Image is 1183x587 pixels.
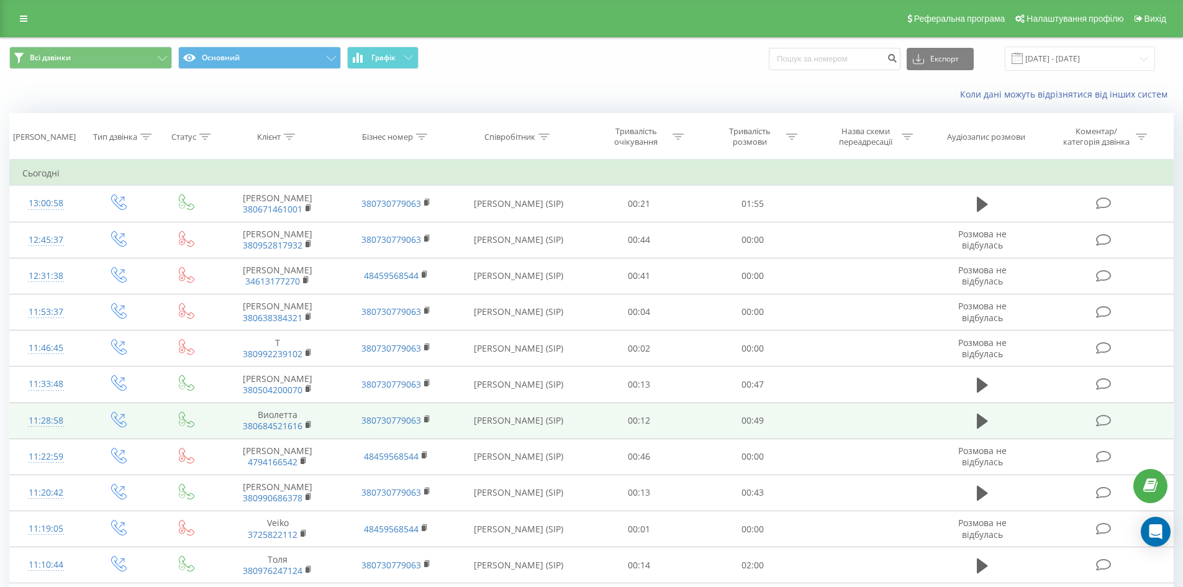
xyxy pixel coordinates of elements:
[696,547,810,583] td: 02:00
[22,191,70,216] div: 13:00:58
[371,53,396,62] span: Графік
[243,420,302,432] a: 380684521616
[243,492,302,504] a: 380990686378
[22,481,70,505] div: 11:20:42
[22,409,70,433] div: 11:28:58
[582,294,696,330] td: 00:04
[455,511,582,547] td: [PERSON_NAME] (SIP)
[364,523,419,535] a: 48459568544
[22,228,70,252] div: 12:45:37
[958,264,1007,287] span: Розмова не відбулась
[364,270,419,281] a: 48459568544
[178,47,341,69] button: Основний
[219,258,337,294] td: [PERSON_NAME]
[219,403,337,439] td: Виолетта
[455,222,582,258] td: [PERSON_NAME] (SIP)
[361,378,421,390] a: 380730779063
[219,439,337,475] td: [PERSON_NAME]
[455,258,582,294] td: [PERSON_NAME] (SIP)
[93,132,137,142] div: Тип дзвінка
[455,403,582,439] td: [PERSON_NAME] (SIP)
[696,294,810,330] td: 00:00
[603,126,669,147] div: Тривалість очікування
[696,330,810,366] td: 00:00
[248,529,297,540] a: 3725822112
[582,475,696,511] td: 00:13
[248,456,297,468] a: 4794166542
[22,372,70,396] div: 11:33:48
[582,366,696,403] td: 00:13
[219,294,337,330] td: [PERSON_NAME]
[960,88,1174,100] a: Коли дані можуть відрізнятися вiд інших систем
[582,511,696,547] td: 00:01
[582,330,696,366] td: 00:02
[22,445,70,469] div: 11:22:59
[455,186,582,222] td: [PERSON_NAME] (SIP)
[1060,126,1133,147] div: Коментар/категорія дзвінка
[958,228,1007,251] span: Розмова не відбулась
[243,348,302,360] a: 380992239102
[832,126,899,147] div: Назва схеми переадресації
[361,198,421,209] a: 380730779063
[455,294,582,330] td: [PERSON_NAME] (SIP)
[243,203,302,215] a: 380671461001
[914,14,1005,24] span: Реферальна програма
[219,547,337,583] td: Толя
[696,366,810,403] td: 00:47
[455,330,582,366] td: [PERSON_NAME] (SIP)
[717,126,783,147] div: Тривалість розмови
[347,47,419,69] button: Графік
[257,132,281,142] div: Клієнт
[10,161,1174,186] td: Сьогодні
[22,336,70,360] div: 11:46:45
[361,234,421,245] a: 380730779063
[769,48,900,70] input: Пошук за номером
[582,258,696,294] td: 00:41
[13,132,76,142] div: [PERSON_NAME]
[947,132,1025,142] div: Аудіозапис розмови
[582,186,696,222] td: 00:21
[582,403,696,439] td: 00:12
[22,264,70,288] div: 12:31:38
[219,330,337,366] td: T
[361,414,421,426] a: 380730779063
[907,48,974,70] button: Експорт
[455,439,582,475] td: [PERSON_NAME] (SIP)
[361,342,421,354] a: 380730779063
[696,403,810,439] td: 00:49
[958,445,1007,468] span: Розмова не відбулась
[361,559,421,571] a: 380730779063
[22,300,70,324] div: 11:53:37
[958,300,1007,323] span: Розмова не відбулась
[361,486,421,498] a: 380730779063
[9,47,172,69] button: Всі дзвінки
[219,186,337,222] td: [PERSON_NAME]
[219,366,337,403] td: [PERSON_NAME]
[22,553,70,577] div: 11:10:44
[243,565,302,576] a: 380976247124
[364,450,419,462] a: 48459568544
[243,384,302,396] a: 380504200070
[219,511,337,547] td: Veiko
[696,258,810,294] td: 00:00
[958,517,1007,540] span: Розмова не відбулась
[22,517,70,541] div: 11:19:05
[696,222,810,258] td: 00:00
[171,132,196,142] div: Статус
[696,186,810,222] td: 01:55
[455,547,582,583] td: [PERSON_NAME] (SIP)
[455,366,582,403] td: [PERSON_NAME] (SIP)
[243,312,302,324] a: 380638384321
[1144,14,1166,24] span: Вихід
[582,439,696,475] td: 00:46
[219,222,337,258] td: [PERSON_NAME]
[958,337,1007,360] span: Розмова не відбулась
[362,132,413,142] div: Бізнес номер
[1027,14,1123,24] span: Налаштування профілю
[484,132,535,142] div: Співробітник
[1141,517,1171,547] div: Open Intercom Messenger
[243,239,302,251] a: 380952817932
[219,475,337,511] td: [PERSON_NAME]
[245,275,300,287] a: 34613177270
[582,547,696,583] td: 00:14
